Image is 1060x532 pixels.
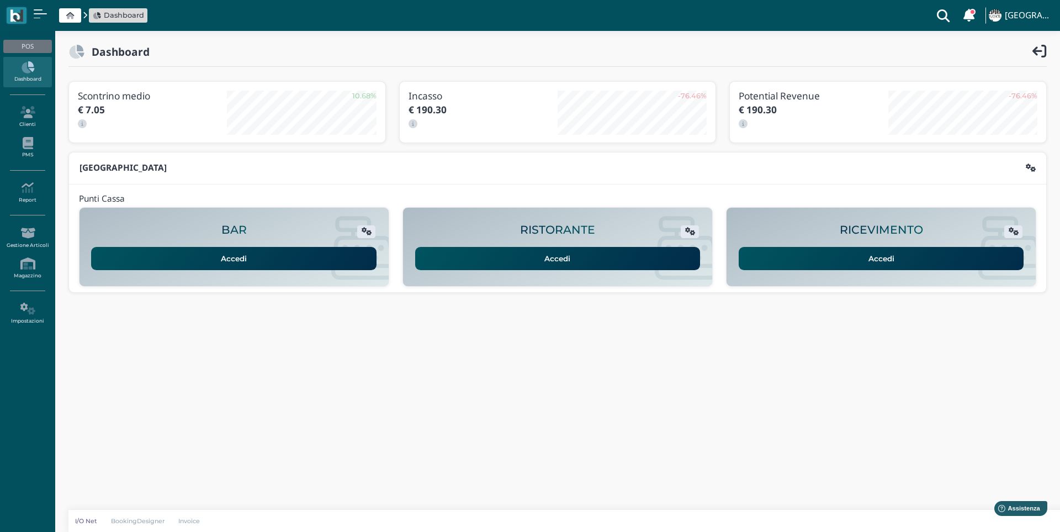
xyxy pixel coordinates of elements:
h3: Incasso [409,91,558,101]
b: € 7.05 [78,103,105,116]
a: Magazzino [3,253,51,283]
b: [GEOGRAPHIC_DATA] [79,162,167,173]
a: Accedi [91,247,377,270]
h2: Dashboard [84,46,150,57]
a: PMS [3,133,51,163]
span: Assistenza [33,9,73,17]
h2: RICEVIMENTO [840,224,923,236]
b: € 190.30 [739,103,777,116]
img: logo [10,9,23,22]
a: Clienti [3,102,51,132]
b: € 190.30 [409,103,447,116]
h2: BAR [221,224,247,236]
a: Dashboard [3,57,51,87]
div: POS [3,40,51,53]
a: Dashboard [93,10,144,20]
h3: Scontrino medio [78,91,227,101]
h3: Potential Revenue [739,91,888,101]
a: Report [3,177,51,208]
a: ... [GEOGRAPHIC_DATA] [987,2,1053,29]
h4: [GEOGRAPHIC_DATA] [1005,11,1053,20]
span: Dashboard [104,10,144,20]
img: ... [989,9,1001,22]
h2: RISTORANTE [520,224,595,236]
a: Impostazioni [3,298,51,329]
h4: Punti Cassa [79,194,125,204]
a: Accedi [739,247,1024,270]
iframe: Help widget launcher [982,498,1051,523]
a: Gestione Articoli [3,223,51,253]
a: Accedi [415,247,701,270]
